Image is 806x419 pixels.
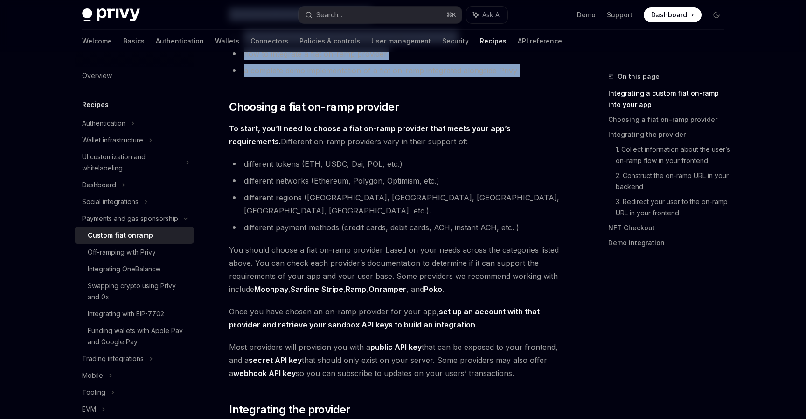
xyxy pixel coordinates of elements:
[82,8,140,21] img: dark logo
[229,47,565,60] li: how to integrate a fiat on-ramp provider
[616,194,731,220] a: 3. Redirect your user to the on-ramp URL in your frontend
[616,142,731,168] a: 1. Collect information about the user’s on-ramp flow in your frontend
[75,277,194,305] a: Swapping crypto using Privy and 0x
[299,30,360,52] a: Policies & controls
[466,7,507,23] button: Ask AI
[82,179,116,191] div: Dashboard
[229,402,350,417] span: Integrating the provider
[299,7,462,23] button: Search...⌘K
[229,221,565,234] li: different payment methods (credit cards, debit cards, ACH, instant ACH, etc. )
[215,30,239,52] a: Wallets
[229,157,565,170] li: different tokens (ETH, USDC, Dai, POL, etc.)
[233,369,296,378] strong: webhook API key
[482,10,501,20] span: Ask AI
[229,99,399,114] span: Choosing a fiat on-ramp provider
[82,387,105,398] div: Tooling
[229,305,565,331] span: Once you have chosen an on-ramp provider for your app, .
[82,370,103,381] div: Mobile
[229,341,565,380] span: Most providers will provision you with a that can be exposed to your frontend, and a that should ...
[82,353,144,364] div: Trading integrations
[229,124,511,146] strong: To start, you’ll need to choose a fiat on-ramp provider that meets your app’s requirements.
[608,127,731,142] a: Integrating the provider
[229,122,565,148] span: Different on-ramp providers vary in their support of:
[480,30,507,52] a: Recipes
[616,168,731,194] a: 2. Construct the on-ramp URL in your backend
[254,284,288,294] a: Moonpay
[88,308,164,320] div: Integrating with EIP-7702
[82,118,125,129] div: Authentication
[651,10,687,20] span: Dashboard
[75,261,194,277] a: Integrating OneBalance
[229,64,565,77] li: a complete demo implementation of a fiat on-ramp integrated alongside Privy
[82,70,112,81] div: Overview
[82,99,109,110] h5: Recipes
[442,30,469,52] a: Security
[88,280,188,303] div: Swapping crypto using Privy and 0x
[75,322,194,350] a: Funding wallets with Apple Pay and Google Pay
[321,284,343,294] a: Stripe
[607,10,632,20] a: Support
[82,404,96,415] div: EVM
[608,86,731,112] a: Integrating a custom fiat on-ramp into your app
[291,284,319,294] a: Sardine
[644,7,702,22] a: Dashboard
[618,71,660,82] span: On this page
[82,196,139,207] div: Social integrations
[156,30,204,52] a: Authentication
[424,284,442,294] a: Poko
[88,263,160,275] div: Integrating OneBalance
[316,9,342,21] div: Search...
[608,220,731,235] a: NFT Checkout
[346,284,366,294] a: Ramp
[88,230,153,241] div: Custom fiat onramp
[82,30,112,52] a: Welcome
[577,10,596,20] a: Demo
[518,30,562,52] a: API reference
[370,342,422,352] strong: public API key
[88,325,188,348] div: Funding wallets with Apple Pay and Google Pay
[75,305,194,322] a: Integrating with EIP-7702
[88,247,156,258] div: Off-ramping with Privy
[368,284,406,294] a: Onramper
[123,30,145,52] a: Basics
[249,355,302,365] strong: secret API key
[82,151,180,174] div: UI customization and whitelabeling
[229,174,565,187] li: different networks (Ethereum, Polygon, Optimism, etc.)
[446,11,456,19] span: ⌘ K
[82,135,143,146] div: Wallet infrastructure
[229,191,565,217] li: different regions ([GEOGRAPHIC_DATA], [GEOGRAPHIC_DATA], [GEOGRAPHIC_DATA], [GEOGRAPHIC_DATA], [G...
[371,30,431,52] a: User management
[608,235,731,250] a: Demo integration
[608,112,731,127] a: Choosing a fiat on-ramp provider
[75,67,194,84] a: Overview
[82,213,178,224] div: Payments and gas sponsorship
[229,243,565,296] span: You should choose a fiat on-ramp provider based on your needs across the categories listed above....
[709,7,724,22] button: Toggle dark mode
[75,244,194,261] a: Off-ramping with Privy
[250,30,288,52] a: Connectors
[75,227,194,244] a: Custom fiat onramp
